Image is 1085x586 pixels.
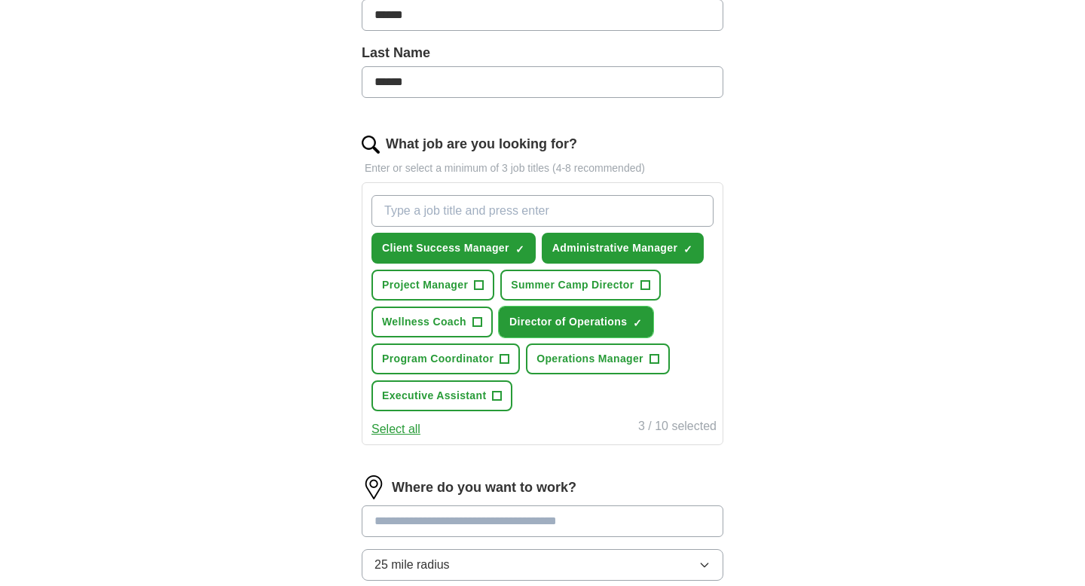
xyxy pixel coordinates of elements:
button: Summer Camp Director [500,270,660,301]
span: 25 mile radius [374,556,450,574]
p: Enter or select a minimum of 3 job titles (4-8 recommended) [362,160,723,176]
div: 3 / 10 selected [638,417,717,438]
span: Wellness Coach [382,314,466,330]
span: ✓ [683,243,692,255]
img: location.png [362,475,386,499]
button: Wellness Coach [371,307,493,337]
span: ✓ [515,243,524,255]
span: Summer Camp Director [511,277,634,293]
label: Where do you want to work? [392,478,576,498]
span: Director of Operations [509,314,627,330]
input: Type a job title and press enter [371,195,714,227]
button: Operations Manager [526,343,670,374]
span: Executive Assistant [382,388,486,404]
button: Project Manager [371,270,494,301]
button: Administrative Manager✓ [542,233,704,264]
span: Administrative Manager [552,240,677,256]
span: Project Manager [382,277,468,293]
span: ✓ [633,317,642,329]
button: Director of Operations✓ [499,307,653,337]
button: 25 mile radius [362,549,723,581]
span: Client Success Manager [382,240,509,256]
label: What job are you looking for? [386,134,577,154]
img: search.png [362,136,380,154]
button: Client Success Manager✓ [371,233,536,264]
button: Program Coordinator [371,343,520,374]
button: Executive Assistant [371,380,512,411]
span: Program Coordinator [382,351,494,367]
span: Operations Manager [536,351,643,367]
button: Select all [371,420,420,438]
label: Last Name [362,43,723,63]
